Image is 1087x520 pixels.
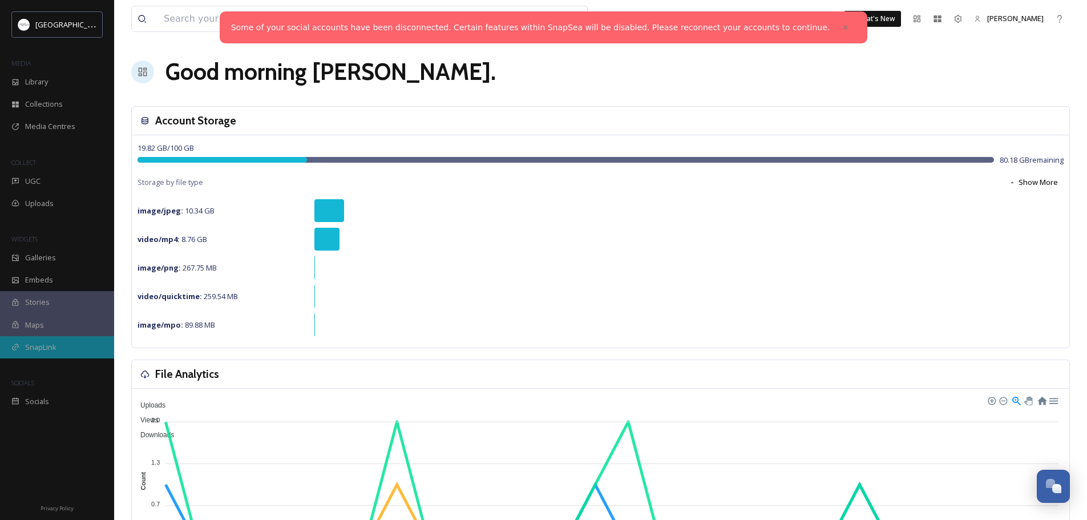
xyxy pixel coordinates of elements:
[138,320,183,330] strong: image/mpo :
[41,501,74,514] a: Privacy Policy
[1000,155,1064,166] span: 80.18 GB remaining
[138,234,180,244] strong: video/mp4 :
[25,198,54,209] span: Uploads
[1003,171,1064,194] button: Show More
[18,19,30,30] img: Frame%2013.png
[151,417,160,424] tspan: 2.0
[25,342,56,353] span: SnapLink
[25,320,44,330] span: Maps
[11,59,31,67] span: MEDIA
[158,6,494,31] input: Search your library
[155,366,219,382] h3: File Analytics
[165,55,496,89] h1: Good morning [PERSON_NAME] .
[138,205,215,216] span: 10.34 GB
[11,235,38,243] span: WIDGETS
[231,22,830,34] a: Some of your social accounts have been disconnected. Certain features within SnapSea will be disa...
[25,176,41,187] span: UGC
[138,263,181,273] strong: image/png :
[25,121,75,132] span: Media Centres
[968,7,1049,30] a: [PERSON_NAME]
[132,401,165,409] span: Uploads
[11,158,36,167] span: COLLECT
[41,505,74,512] span: Privacy Policy
[844,11,901,27] a: What's New
[515,7,581,30] a: View all files
[25,275,53,285] span: Embeds
[138,320,215,330] span: 89.88 MB
[999,396,1007,404] div: Zoom Out
[138,205,183,216] strong: image/jpeg :
[151,501,160,507] tspan: 0.7
[25,76,48,87] span: Library
[138,263,217,273] span: 267.75 MB
[1024,397,1031,404] div: Panning
[138,291,238,301] span: 259.54 MB
[132,416,159,424] span: Views
[25,297,50,308] span: Stories
[151,459,160,466] tspan: 1.3
[987,13,1044,23] span: [PERSON_NAME]
[138,143,194,153] span: 19.82 GB / 100 GB
[1048,395,1058,405] div: Menu
[11,378,34,387] span: SOCIALS
[138,234,207,244] span: 8.76 GB
[25,396,49,407] span: Socials
[138,291,202,301] strong: video/quicktime :
[25,99,63,110] span: Collections
[140,472,147,490] text: Count
[155,112,236,129] h3: Account Storage
[1037,470,1070,503] button: Open Chat
[132,431,174,439] span: Downloads
[1037,395,1046,405] div: Reset Zoom
[25,252,56,263] span: Galleries
[138,177,203,188] span: Storage by file type
[35,19,108,30] span: [GEOGRAPHIC_DATA]
[1011,395,1021,405] div: Selection Zoom
[987,396,995,404] div: Zoom In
